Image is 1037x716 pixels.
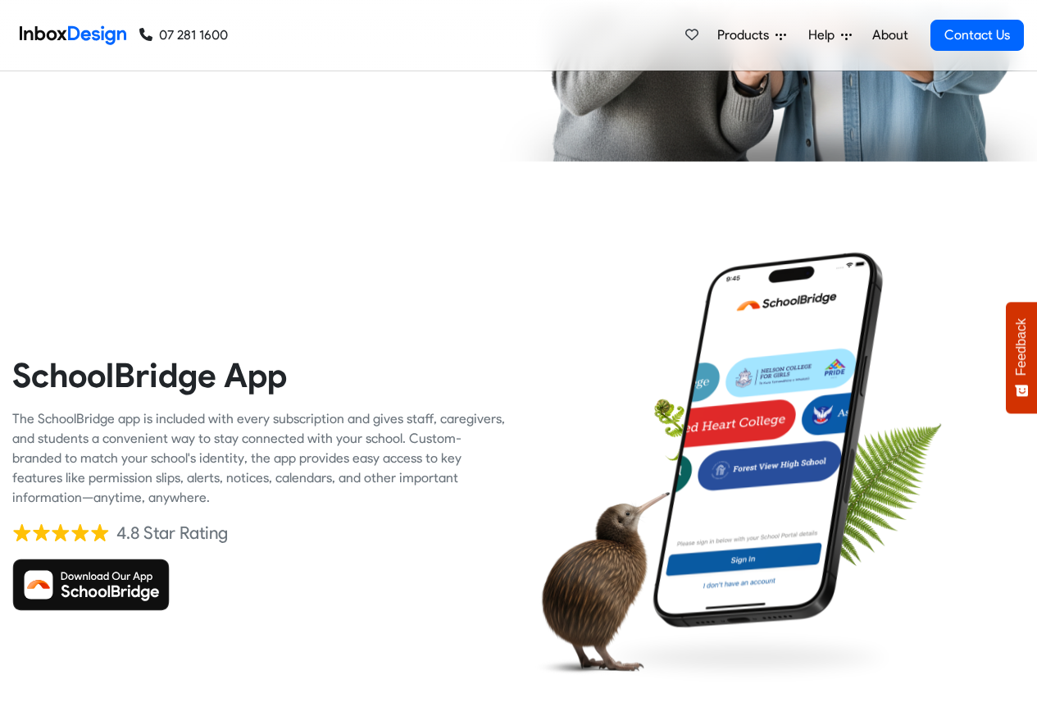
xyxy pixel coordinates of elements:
[1006,302,1037,413] button: Feedback - Show survey
[594,624,903,691] img: shadow.png
[711,19,793,52] a: Products
[12,409,507,508] div: The SchoolBridge app is included with every subscription and gives staff, caregivers, and student...
[808,25,841,45] span: Help
[802,19,858,52] a: Help
[12,354,507,396] heading: SchoolBridge App
[116,521,228,545] div: 4.8 Star Rating
[12,559,170,611] img: Download SchoolBridge App
[930,20,1024,51] a: Contact Us
[867,19,912,52] a: About
[635,251,901,629] img: phone.png
[531,492,670,681] img: kiwi_bird.png
[717,25,775,45] span: Products
[1014,318,1029,376] span: Feedback
[793,423,941,572] img: fern.png
[139,25,228,45] a: 07 281 1600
